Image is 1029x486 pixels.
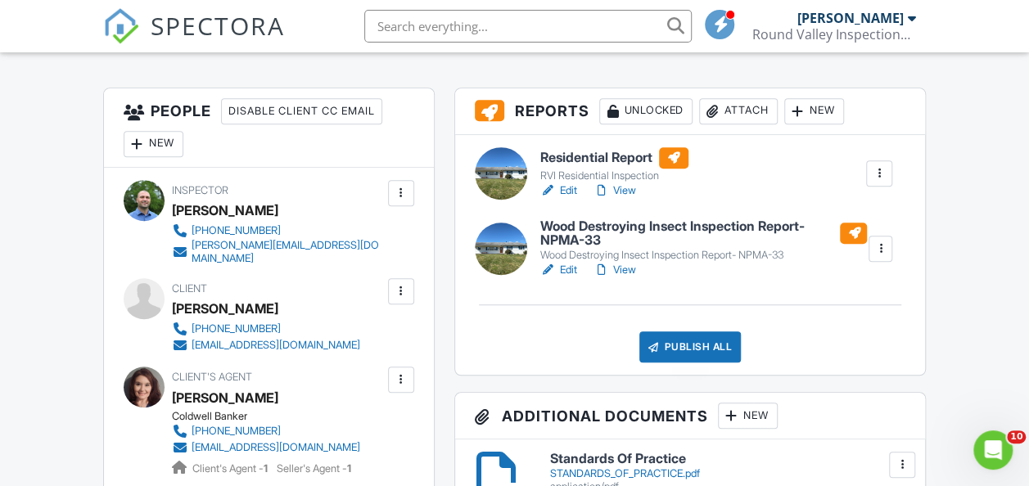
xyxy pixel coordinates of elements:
[455,393,926,439] h3: Additional Documents
[172,184,228,196] span: Inspector
[797,10,903,26] div: [PERSON_NAME]
[639,331,742,362] div: Publish All
[192,239,384,265] div: [PERSON_NAME][EMAIL_ADDRESS][DOMAIN_NAME]
[540,182,577,199] a: Edit
[455,88,926,135] h3: Reports
[593,262,636,278] a: View
[347,462,351,475] strong: 1
[172,198,278,223] div: [PERSON_NAME]
[364,10,692,43] input: Search everything...
[549,452,905,466] h6: Standards Of Practice
[172,337,360,353] a: [EMAIL_ADDRESS][DOMAIN_NAME]
[172,321,360,337] a: [PHONE_NUMBER]
[277,462,351,475] span: Seller's Agent -
[540,147,688,183] a: Residential Report RVI Residential Inspection
[540,249,868,262] div: Wood Destroying Insect Inspection Report- NPMA-33
[172,439,360,456] a: [EMAIL_ADDRESS][DOMAIN_NAME]
[192,322,281,335] div: [PHONE_NUMBER]
[172,223,384,239] a: [PHONE_NUMBER]
[172,239,384,265] a: [PERSON_NAME][EMAIL_ADDRESS][DOMAIN_NAME]
[192,425,281,438] div: [PHONE_NUMBER]
[221,98,382,124] div: Disable Client CC Email
[151,8,285,43] span: SPECTORA
[540,169,688,182] div: RVI Residential Inspection
[549,467,905,480] div: STANDARDS_OF_PRACTICE.pdf
[192,462,270,475] span: Client's Agent -
[540,219,868,248] h6: Wood Destroying Insect Inspection Report- NPMA-33
[593,182,636,199] a: View
[751,26,915,43] div: Round Valley Inspections LLC
[192,224,281,237] div: [PHONE_NUMBER]
[103,8,139,44] img: The Best Home Inspection Software - Spectora
[264,462,268,475] strong: 1
[1007,430,1026,443] span: 10
[172,282,207,295] span: Client
[599,98,693,124] div: Unlocked
[784,98,844,124] div: New
[124,131,183,157] div: New
[192,441,360,454] div: [EMAIL_ADDRESS][DOMAIN_NAME]
[103,22,285,56] a: SPECTORA
[104,88,434,168] h3: People
[540,147,688,169] h6: Residential Report
[172,423,360,439] a: [PHONE_NUMBER]
[172,371,252,383] span: Client's Agent
[172,385,278,410] a: [PERSON_NAME]
[718,403,778,429] div: New
[973,430,1013,470] iframe: Intercom live chat
[699,98,778,124] div: Attach
[172,410,373,423] div: Coldwell Banker
[540,262,577,278] a: Edit
[540,219,868,263] a: Wood Destroying Insect Inspection Report- NPMA-33 Wood Destroying Insect Inspection Report- NPMA-33
[172,296,278,321] div: [PERSON_NAME]
[192,339,360,352] div: [EMAIL_ADDRESS][DOMAIN_NAME]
